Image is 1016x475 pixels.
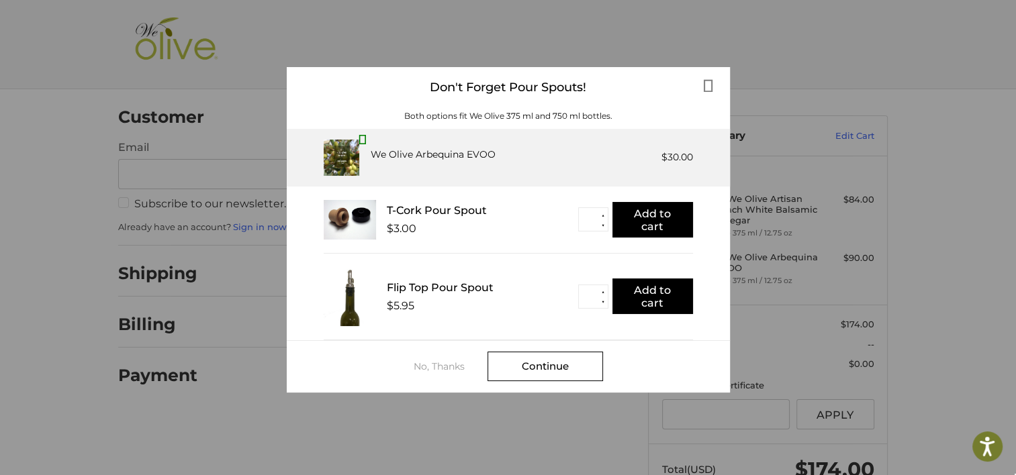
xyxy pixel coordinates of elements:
[488,352,603,381] div: Continue
[287,67,730,108] div: Don't Forget Pour Spouts!
[324,267,376,326] img: FTPS_bottle__43406.1705089544.233.225.jpg
[370,148,495,162] div: We Olive Arbequina EVOO
[414,361,488,372] div: No, Thanks
[387,204,578,217] div: T-Cork Pour Spout
[387,299,414,312] div: $5.95
[154,17,171,34] button: Open LiveChat chat widget
[612,202,693,237] button: Add to cart
[324,200,376,240] img: T_Cork__22625.1711686153.233.225.jpg
[598,297,608,307] button: ▼
[287,110,730,122] div: Both options fit We Olive 375 ml and 750 ml bottles.
[598,210,608,220] button: ▲
[387,222,416,235] div: $3.00
[387,281,578,294] div: Flip Top Pour Spout
[598,220,608,230] button: ▼
[598,287,608,297] button: ▲
[612,278,693,314] button: Add to cart
[661,150,693,164] div: $30.00
[19,20,152,31] p: We're away right now. Please check back later!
